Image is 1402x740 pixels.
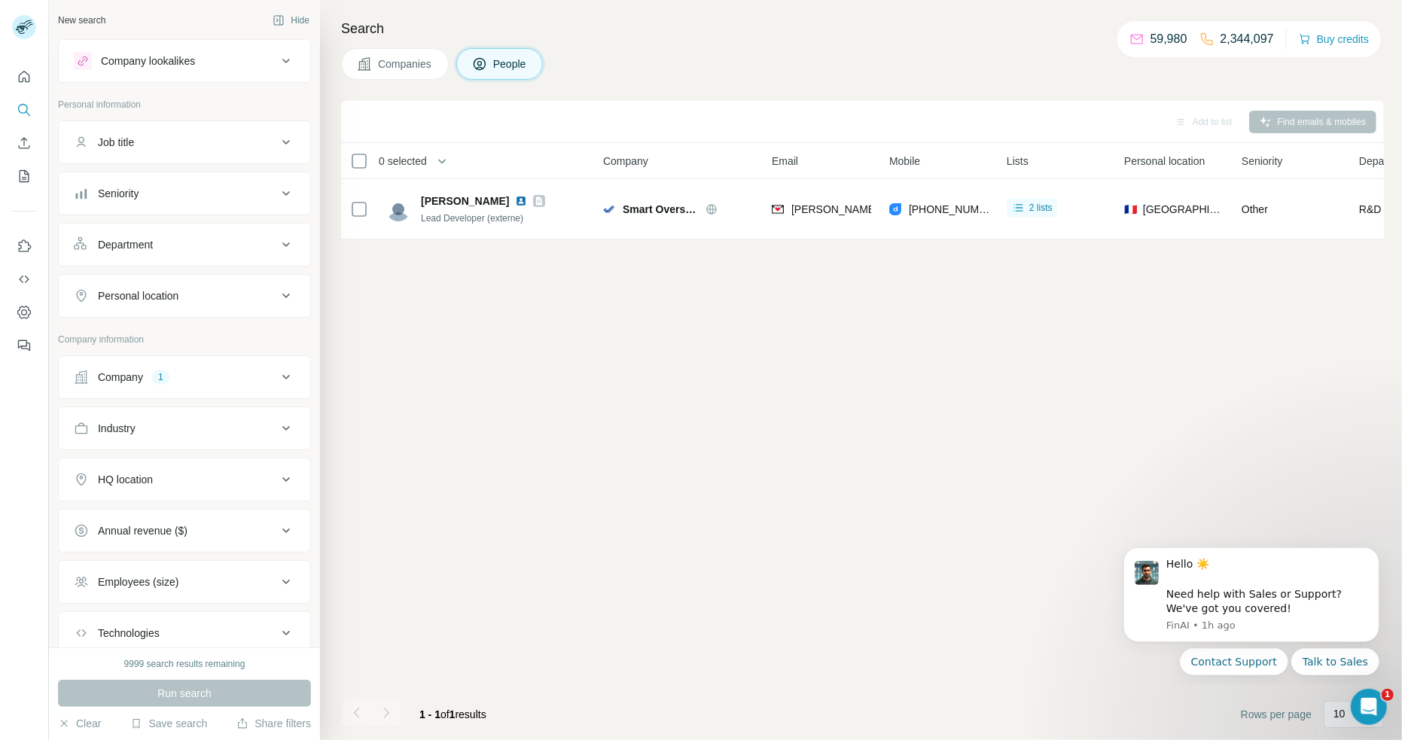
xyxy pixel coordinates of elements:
div: Annual revenue ($) [98,523,187,538]
button: My lists [12,163,36,190]
span: [PHONE_NUMBER] [909,203,1004,215]
button: Company lookalikes [59,43,310,79]
p: Personal information [58,98,311,111]
iframe: Intercom live chat [1351,689,1387,725]
span: [PERSON_NAME] [421,193,509,209]
span: results [419,708,486,720]
button: Company1 [59,359,310,395]
button: Department [59,227,310,263]
iframe: Intercom notifications message [1101,534,1402,684]
button: Technologies [59,615,310,651]
div: Personal location [98,288,178,303]
img: provider findymail logo [772,202,784,217]
span: 1 - 1 [419,708,440,720]
span: of [440,708,450,720]
div: Company [98,370,143,385]
p: 2,344,097 [1221,30,1274,48]
div: Job title [98,135,134,150]
button: Use Surfe on LinkedIn [12,233,36,260]
span: Lists [1007,154,1029,169]
h4: Search [341,18,1384,39]
span: [GEOGRAPHIC_DATA] [1143,202,1224,217]
span: Mobile [889,154,920,169]
button: Personal location [59,278,310,314]
button: Use Surfe API [12,266,36,293]
div: HQ location [98,472,153,487]
span: 0 selected [379,154,427,169]
img: Avatar [386,197,410,221]
button: Annual revenue ($) [59,513,310,549]
div: 1 [152,370,169,384]
span: 1 [1382,689,1394,701]
span: 🇫🇷 [1124,202,1137,217]
span: Seniority [1242,154,1282,169]
button: Share filters [236,716,311,731]
div: Department [98,237,153,252]
span: Company [603,154,648,169]
button: Clear [58,716,101,731]
button: Feedback [12,332,36,359]
p: 10 [1333,706,1346,721]
div: Seniority [98,186,139,201]
button: Seniority [59,175,310,212]
span: Smart Oversight [623,202,698,217]
button: Industry [59,410,310,446]
div: 9999 search results remaining [124,657,245,671]
button: Search [12,96,36,123]
button: HQ location [59,461,310,498]
button: Quick start [12,63,36,90]
div: Company lookalikes [101,53,195,69]
p: 59,980 [1151,30,1187,48]
span: People [493,56,528,72]
span: R&D [1359,202,1382,217]
span: 1 [450,708,456,720]
p: Company information [58,333,311,346]
span: Email [772,154,798,169]
div: Industry [98,421,136,436]
button: Enrich CSV [12,129,36,157]
img: LinkedIn logo [515,195,527,207]
button: Save search [130,716,207,731]
span: Personal location [1124,154,1205,169]
button: Dashboard [12,299,36,326]
span: 2 lists [1029,201,1053,215]
div: New search [58,14,105,27]
span: Rows per page [1241,707,1312,722]
button: Buy credits [1299,29,1369,50]
button: Employees (size) [59,564,310,600]
span: Companies [378,56,433,72]
span: Other [1242,203,1268,215]
button: Job title [59,124,310,160]
span: Lead Developer (externe) [421,213,523,224]
img: Logo of Smart Oversight [603,203,615,215]
span: [PERSON_NAME][EMAIL_ADDRESS][PERSON_NAME][DOMAIN_NAME] [791,203,1144,215]
button: Hide [262,9,320,32]
div: Employees (size) [98,574,178,589]
img: provider datagma logo [889,202,901,217]
div: Technologies [98,626,160,641]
